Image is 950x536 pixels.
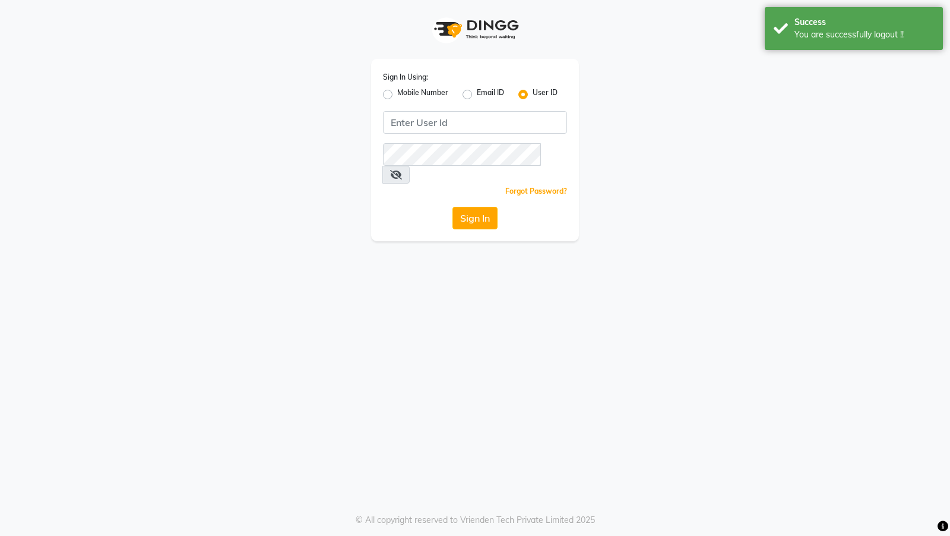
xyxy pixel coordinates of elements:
[427,12,522,47] img: logo1.svg
[505,187,567,196] a: Forgot Password?
[794,29,934,41] div: You are successfully logout !!
[794,16,934,29] div: Success
[383,143,541,166] input: Username
[452,207,498,229] button: Sign In
[533,87,558,102] label: User ID
[383,111,567,134] input: Username
[397,87,448,102] label: Mobile Number
[383,72,428,83] label: Sign In Using:
[477,87,504,102] label: Email ID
